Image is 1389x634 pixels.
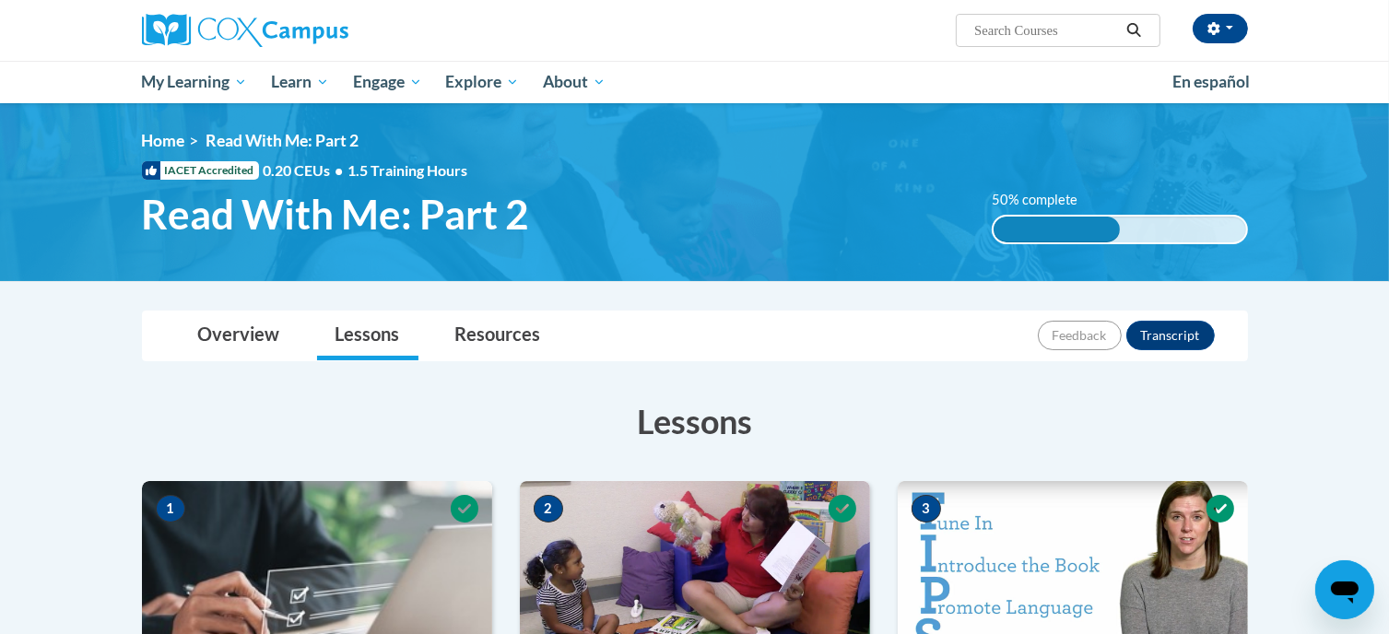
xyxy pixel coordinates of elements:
[534,495,563,522] span: 2
[142,14,492,47] a: Cox Campus
[341,61,434,103] a: Engage
[142,14,348,47] img: Cox Campus
[142,398,1248,444] h3: Lessons
[271,71,329,93] span: Learn
[1315,560,1374,619] iframe: Button to launch messaging window
[142,131,185,150] a: Home
[317,311,418,360] a: Lessons
[437,311,559,360] a: Resources
[445,71,519,93] span: Explore
[972,19,1120,41] input: Search Courses
[1126,321,1215,350] button: Transcript
[142,190,530,239] span: Read With Me: Part 2
[180,311,299,360] a: Overview
[206,131,359,150] span: Read With Me: Part 2
[531,61,618,103] a: About
[141,71,247,93] span: My Learning
[264,160,348,181] span: 0.20 CEUs
[1120,19,1148,41] button: Search
[912,495,941,522] span: 3
[1172,72,1250,91] span: En español
[994,217,1120,242] div: 50% complete
[1038,321,1122,350] button: Feedback
[992,190,1098,210] label: 50% complete
[433,61,531,103] a: Explore
[259,61,341,103] a: Learn
[114,61,1276,103] div: Main menu
[348,161,468,179] span: 1.5 Training Hours
[1193,14,1248,43] button: Account Settings
[156,495,185,522] span: 1
[1160,63,1262,101] a: En español
[130,61,260,103] a: My Learning
[543,71,606,93] span: About
[353,71,422,93] span: Engage
[142,161,259,180] span: IACET Accredited
[335,161,344,179] span: •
